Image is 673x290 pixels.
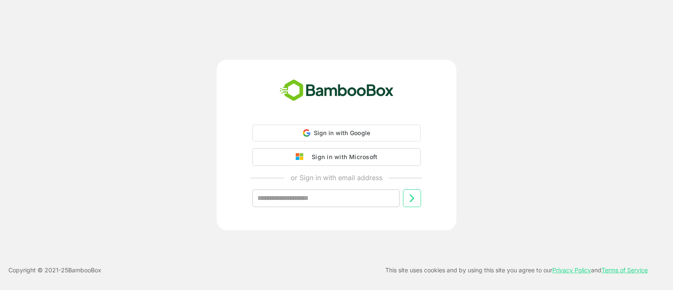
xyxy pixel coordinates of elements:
a: Terms of Service [601,266,648,274]
img: bamboobox [275,77,398,104]
p: Copyright © 2021- 25 BambooBox [8,265,101,275]
p: This site uses cookies and by using this site you agree to our and [385,265,648,275]
div: Sign in with Microsoft [307,152,377,162]
button: Sign in with Microsoft [252,148,421,166]
a: Privacy Policy [552,266,591,274]
div: Sign in with Google [252,125,421,141]
p: or Sign in with email address [291,173,382,183]
span: Sign in with Google [314,129,371,136]
img: google [296,153,307,161]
